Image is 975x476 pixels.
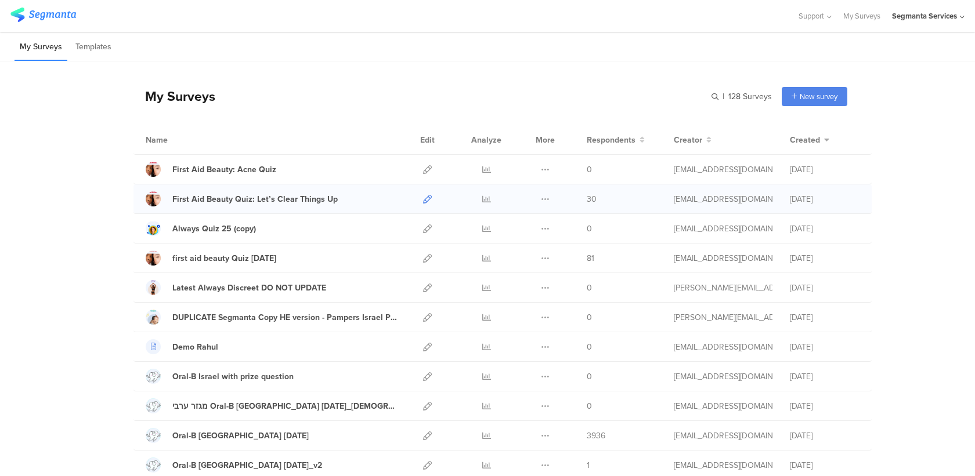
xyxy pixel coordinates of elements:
[674,134,702,146] span: Creator
[790,223,860,235] div: [DATE]
[674,341,772,353] div: shai@segmanta.com
[790,400,860,412] div: [DATE]
[674,193,772,205] div: eliran@segmanta.com
[146,250,276,266] a: first aid beauty Quiz [DATE]
[674,282,772,294] div: riel@segmanta.com
[172,311,398,324] div: DUPLICATE Segmanta Copy HE version - Pampers Israel Product Recommender
[172,370,294,383] div: Oral-B Israel with prize question
[146,457,322,473] a: Oral-B [GEOGRAPHIC_DATA] [DATE]_v2
[172,282,326,294] div: Latest Always Discreet DO NOT UPDATE
[172,252,276,264] div: first aid beauty Quiz July 25
[587,341,592,353] span: 0
[674,400,772,412] div: eliran@segmanta.com
[674,134,712,146] button: Creator
[587,370,592,383] span: 0
[15,34,67,61] li: My Surveys
[674,223,772,235] div: gillat@segmanta.com
[790,163,860,176] div: [DATE]
[587,430,605,442] span: 3936
[587,400,592,412] span: 0
[146,369,294,384] a: Oral-B Israel with prize question
[674,370,772,383] div: shai@segmanta.com
[10,8,76,22] img: segmanta logo
[70,34,117,61] li: Templates
[587,193,597,205] span: 30
[172,341,218,353] div: Demo Rahul
[172,163,276,176] div: First Aid Beauty: Acne Quiz
[172,459,322,471] div: Oral-B Israel Dec 2024_v2
[146,134,215,146] div: Name
[790,134,829,146] button: Created
[533,125,558,154] div: More
[587,134,645,146] button: Respondents
[674,430,772,442] div: eliran@segmanta.com
[674,459,772,471] div: shai@segmanta.com
[892,10,957,21] div: Segmanta Services
[790,282,860,294] div: [DATE]
[415,125,440,154] div: Edit
[790,341,860,353] div: [DATE]
[790,134,820,146] span: Created
[587,223,592,235] span: 0
[790,370,860,383] div: [DATE]
[172,193,338,205] div: First Aid Beauty Quiz: Let’s Clear Things Up
[172,400,398,412] div: מגזר ערבי Oral-B Israel Dec 2024_Female Version
[587,311,592,324] span: 0
[146,310,398,325] a: DUPLICATE Segmanta Copy HE version - Pampers Israel Product Recommender
[790,430,860,442] div: [DATE]
[721,90,726,103] span: |
[587,134,635,146] span: Respondents
[146,191,338,206] a: First Aid Beauty Quiz: Let’s Clear Things Up
[172,430,309,442] div: Oral-B Israel Dec 2024
[469,125,504,154] div: Analyze
[674,252,772,264] div: eliran@segmanta.com
[728,90,772,103] span: 128 Surveys
[587,459,590,471] span: 1
[674,311,772,324] div: riel@segmanta.com
[146,428,309,443] a: Oral-B [GEOGRAPHIC_DATA] [DATE]
[146,339,218,354] a: Demo Rahul
[146,280,326,295] a: Latest Always Discreet DO NOT UPDATE
[146,398,398,413] a: מגזר ערבי Oral-B [GEOGRAPHIC_DATA] [DATE]_[DEMOGRAPHIC_DATA] Version
[587,282,592,294] span: 0
[790,311,860,324] div: [DATE]
[587,252,594,264] span: 81
[133,86,215,106] div: My Surveys
[800,91,837,102] span: New survey
[172,223,256,235] div: Always Quiz 25 (copy)
[790,193,860,205] div: [DATE]
[790,252,860,264] div: [DATE]
[674,163,772,176] div: channelle@segmanta.com
[587,163,592,176] span: 0
[790,459,860,471] div: [DATE]
[146,221,256,236] a: Always Quiz 25 (copy)
[146,162,276,177] a: First Aid Beauty: Acne Quiz
[799,10,824,21] span: Support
